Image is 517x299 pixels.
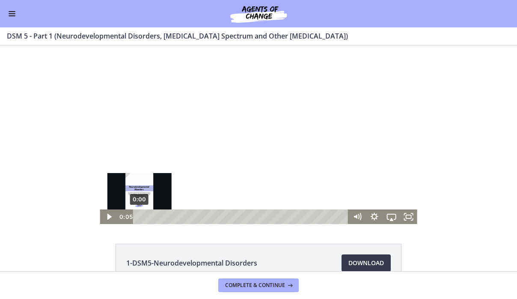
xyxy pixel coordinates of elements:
[218,278,299,292] button: Complete & continue
[225,282,285,289] span: Complete & continue
[7,31,500,41] h3: DSM 5 - Part 1 (Neurodevelopmental Disorders, [MEDICAL_DATA] Spectrum and Other [MEDICAL_DATA])
[349,164,366,179] button: Mute
[348,258,384,268] span: Download
[7,9,17,19] button: Enable menu
[207,3,310,24] img: Agents of Change
[383,164,400,179] button: Airplay
[100,164,117,179] button: Play Video
[140,164,345,179] div: Playbar
[126,258,257,268] span: 1-DSM5-Neurodevelopmental Disorders
[400,164,417,179] button: Fullscreen
[366,164,383,179] button: Show settings menu
[342,254,391,272] a: Download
